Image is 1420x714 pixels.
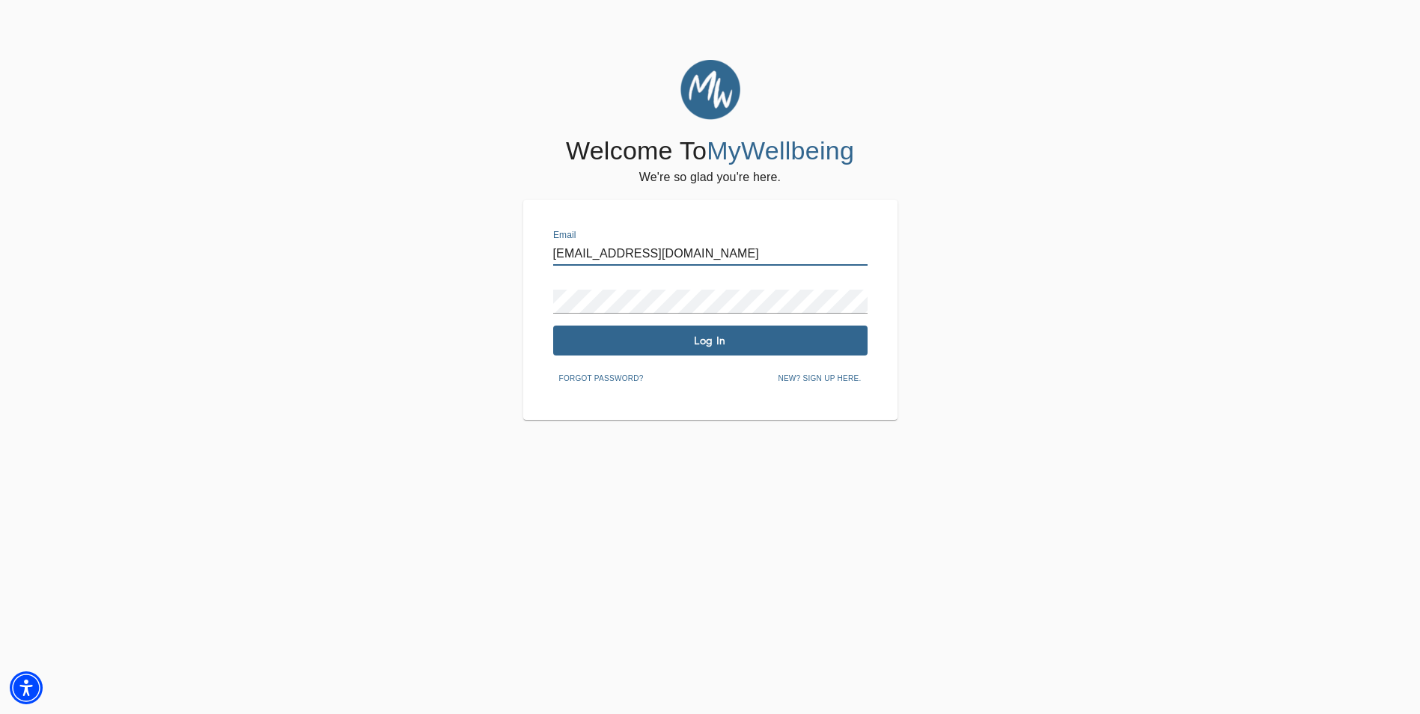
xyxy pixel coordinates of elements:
[680,60,740,120] img: MyWellbeing
[639,167,781,188] h6: We're so glad you're here.
[707,136,854,165] span: MyWellbeing
[553,371,650,383] a: Forgot password?
[553,367,650,390] button: Forgot password?
[772,367,867,390] button: New? Sign up here.
[566,135,854,167] h4: Welcome To
[559,372,644,385] span: Forgot password?
[778,372,861,385] span: New? Sign up here.
[553,231,576,240] label: Email
[559,334,862,348] span: Log In
[553,326,868,356] button: Log In
[10,671,43,704] div: Accessibility Menu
